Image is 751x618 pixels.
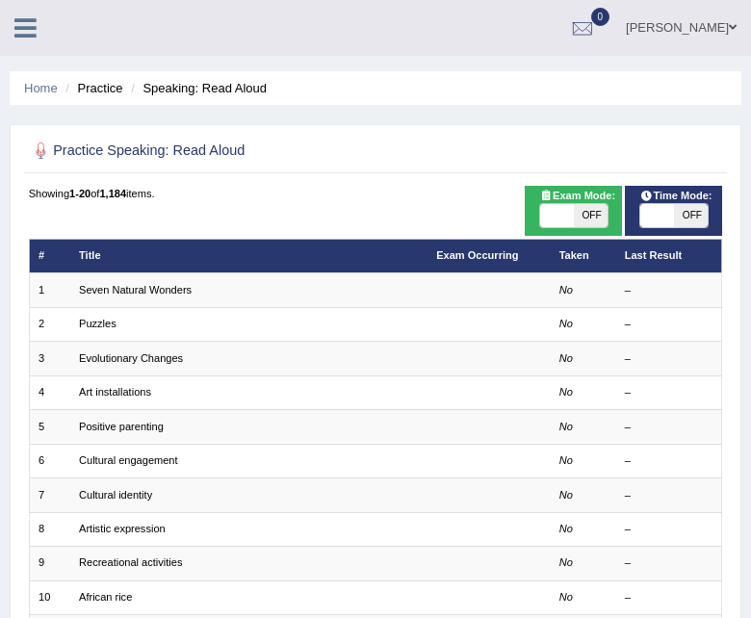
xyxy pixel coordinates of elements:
[79,591,132,603] a: African rice
[625,351,712,367] div: –
[625,317,712,332] div: –
[559,591,573,603] em: No
[79,284,192,296] a: Seven Natural Wonders
[674,204,708,227] span: OFF
[79,489,152,501] a: Cultural identity
[550,239,615,272] th: Taken
[533,188,622,205] span: Exam Mode:
[591,8,610,26] span: 0
[79,352,183,364] a: Evolutionary Changes
[634,188,718,205] span: Time Mode:
[79,386,151,398] a: Art installations
[79,421,164,432] a: Positive parenting
[625,385,712,400] div: –
[69,188,91,199] b: 1-20
[29,580,70,614] td: 10
[29,375,70,409] td: 4
[574,204,608,227] span: OFF
[615,239,722,272] th: Last Result
[625,488,712,503] div: –
[29,307,70,341] td: 2
[525,186,622,236] div: Show exams occurring in exams
[29,478,70,512] td: 7
[29,273,70,307] td: 1
[436,249,518,261] a: Exam Occurring
[29,547,70,580] td: 9
[29,410,70,444] td: 5
[559,556,573,568] em: No
[79,318,117,329] a: Puzzles
[559,454,573,466] em: No
[559,421,573,432] em: No
[79,523,166,534] a: Artistic expression
[559,318,573,329] em: No
[559,489,573,501] em: No
[625,555,712,571] div: –
[70,239,427,272] th: Title
[559,386,573,398] em: No
[79,556,182,568] a: Recreational activities
[29,139,459,164] h2: Practice Speaking: Read Aloud
[29,512,70,546] td: 8
[29,444,70,477] td: 6
[625,590,712,605] div: –
[79,454,178,466] a: Cultural engagement
[126,79,267,97] li: Speaking: Read Aloud
[29,342,70,375] td: 3
[29,239,70,272] th: #
[29,186,723,201] div: Showing of items.
[625,420,712,435] div: –
[24,81,58,95] a: Home
[559,352,573,364] em: No
[99,188,126,199] b: 1,184
[625,453,712,469] div: –
[625,283,712,298] div: –
[625,522,712,537] div: –
[559,523,573,534] em: No
[559,284,573,296] em: No
[61,79,122,97] li: Practice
